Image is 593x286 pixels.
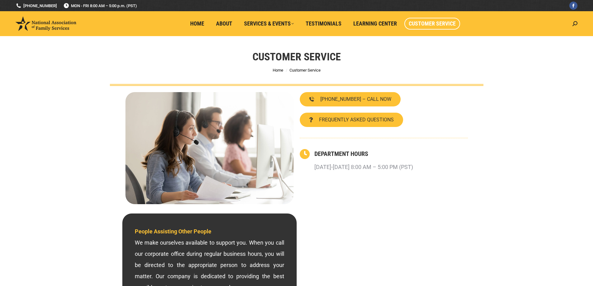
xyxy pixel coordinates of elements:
span: Home [190,20,204,27]
a: [PHONE_NUMBER] [16,3,57,9]
span: People Assisting Other People [135,228,211,235]
span: MON - FRI 8:00 AM – 5:00 p.m. (PST) [63,3,137,9]
p: [DATE]-[DATE] 8:00 AM – 5:00 PM (PST) [314,162,413,173]
a: Home [273,68,283,73]
img: Contact National Association of Family Services [125,92,294,204]
a: Customer Service [404,18,460,30]
span: Testimonials [306,20,341,27]
a: [PHONE_NUMBER] – CALL NOW [300,92,401,106]
a: Testimonials [301,18,346,30]
a: About [212,18,237,30]
span: [PHONE_NUMBER] – CALL NOW [320,97,391,102]
img: National Association of Family Services [16,16,76,31]
span: About [216,20,232,27]
a: DEPARTMENT HOURS [314,150,368,157]
a: Facebook page opens in new window [569,2,577,10]
h1: Customer Service [252,50,341,63]
a: FREQUENTLY ASKED QUESTIONS [300,113,403,127]
a: Home [186,18,209,30]
span: FREQUENTLY ASKED QUESTIONS [319,117,394,122]
span: Learning Center [353,20,397,27]
span: Customer Service [409,20,456,27]
span: Customer Service [289,68,321,73]
span: Services & Events [244,20,294,27]
a: Learning Center [349,18,401,30]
